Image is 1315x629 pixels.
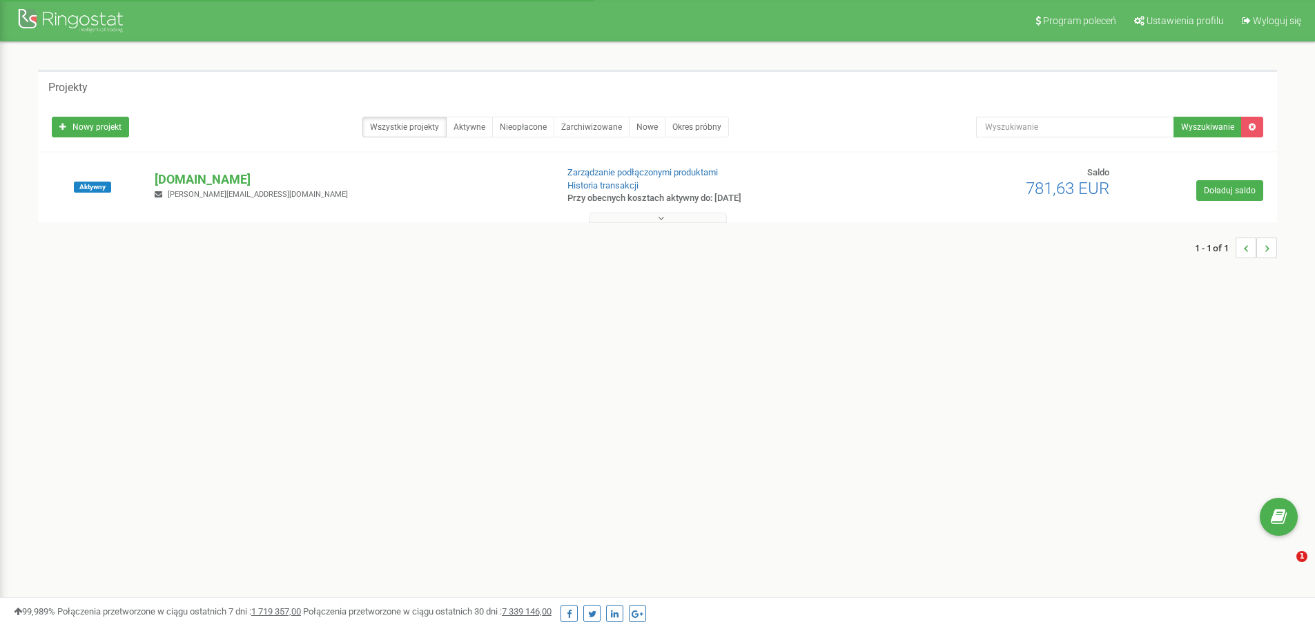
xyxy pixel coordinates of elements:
h5: Projekty [48,81,88,94]
span: 99,989% [14,606,55,617]
span: Połączenia przetworzone w ciągu ostatnich 7 dni : [57,606,301,617]
a: Aktywne [446,117,493,137]
button: Wyszukiwanie [1173,117,1242,137]
a: Nowy projekt [52,117,129,137]
u: 7 339 146,00 [502,606,552,617]
nav: ... [1195,224,1277,272]
a: Zarządzanie podłączonymi produktami [567,167,718,177]
span: 781,63 EUR [1026,179,1109,198]
span: 1 [1296,551,1307,562]
span: [PERSON_NAME][EMAIL_ADDRESS][DOMAIN_NAME] [168,190,348,199]
a: Okres próbny [665,117,729,137]
p: Przy obecnych kosztach aktywny do: [DATE] [567,192,855,205]
a: Doładuj saldo [1196,180,1263,201]
a: Nowe [629,117,665,137]
span: 1 - 1 of 1 [1195,238,1236,258]
a: Wszystkie projekty [362,117,447,137]
p: [DOMAIN_NAME] [155,171,545,188]
a: Historia transakcji [567,180,639,191]
span: Saldo [1087,167,1109,177]
span: Program poleceń [1043,15,1116,26]
a: Zarchiwizowane [554,117,630,137]
span: Aktywny [74,182,111,193]
input: Wyszukiwanie [976,117,1174,137]
span: Połączenia przetworzone w ciągu ostatnich 30 dni : [303,606,552,617]
a: Nieopłacone [492,117,554,137]
span: Ustawienia profilu [1147,15,1224,26]
iframe: Intercom live chat [1268,551,1301,584]
span: Wyloguj się [1253,15,1301,26]
u: 1 719 357,00 [251,606,301,617]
